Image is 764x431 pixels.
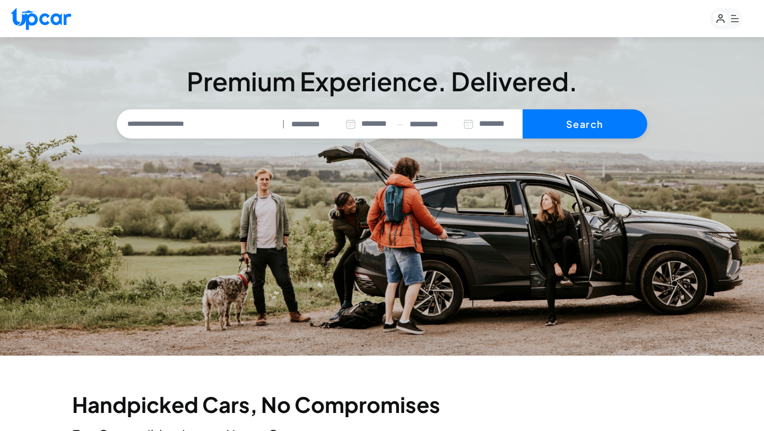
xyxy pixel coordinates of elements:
[523,109,647,139] button: Search
[282,118,285,130] span: |
[11,7,71,30] img: Upcar Logo
[396,118,403,130] span: —
[72,394,692,415] h2: Handpicked Cars, No Compromises
[117,66,647,97] h3: Premium Experience. Delivered.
